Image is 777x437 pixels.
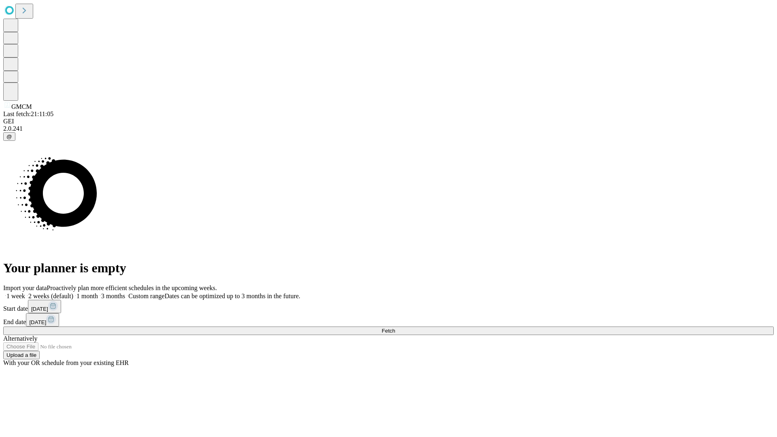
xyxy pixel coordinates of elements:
[165,293,300,299] span: Dates can be optimized up to 3 months in the future.
[26,313,59,327] button: [DATE]
[101,293,125,299] span: 3 months
[47,284,217,291] span: Proactively plan more efficient schedules in the upcoming weeks.
[3,351,40,359] button: Upload a file
[3,110,53,117] span: Last fetch: 21:11:05
[3,327,774,335] button: Fetch
[128,293,164,299] span: Custom range
[3,125,774,132] div: 2.0.241
[6,134,12,140] span: @
[3,284,47,291] span: Import your data
[6,293,25,299] span: 1 week
[28,300,61,313] button: [DATE]
[3,118,774,125] div: GEI
[3,132,15,141] button: @
[3,261,774,276] h1: Your planner is empty
[29,319,46,325] span: [DATE]
[3,300,774,313] div: Start date
[3,359,129,366] span: With your OR schedule from your existing EHR
[31,306,48,312] span: [DATE]
[28,293,73,299] span: 2 weeks (default)
[3,313,774,327] div: End date
[3,335,37,342] span: Alternatively
[382,328,395,334] span: Fetch
[76,293,98,299] span: 1 month
[11,103,32,110] span: GMCM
